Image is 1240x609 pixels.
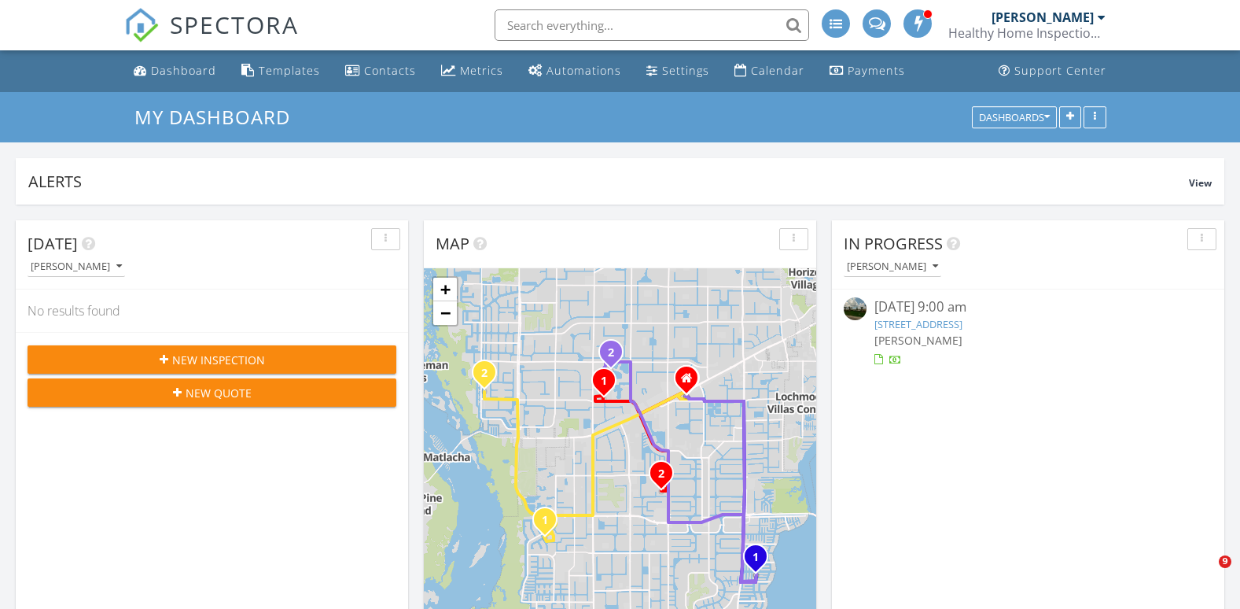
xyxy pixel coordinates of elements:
[124,8,159,42] img: The Best Home Inspection Software - Spectora
[608,348,614,359] i: 2
[686,378,696,387] div: 413 NE Van Loon Lane #111, Cape Coral FL 33909
[522,57,627,86] a: Automations (Advanced)
[844,297,1212,367] a: [DATE] 9:00 am [STREET_ADDRESS] [PERSON_NAME]
[972,106,1057,128] button: Dashboards
[481,368,488,379] i: 2
[259,63,320,78] div: Templates
[661,473,671,482] div: 114 SW 19th Terrace, Cape Coral, FL 33991
[847,261,938,272] div: [PERSON_NAME]
[751,63,804,78] div: Calendar
[28,233,78,254] span: [DATE]
[604,380,613,389] div: 13 NW 14th Ave, Cape Coral, FL 33993
[728,57,811,86] a: Calendar
[172,352,265,368] span: New Inspection
[484,372,494,382] div: 132 NW 39th Ave, Cape Coral, FL 33993
[823,57,911,86] a: Payments
[992,9,1094,25] div: [PERSON_NAME]
[127,57,223,86] a: Dashboard
[756,556,765,566] div: 3610 SE 18th Place, Cape Coral, FL 33904
[948,25,1106,41] div: Healthy Home Inspections Inc
[170,8,299,41] span: SPECTORA
[874,317,962,331] a: [STREET_ADDRESS]
[186,385,252,401] span: New Quote
[495,9,809,41] input: Search everything...
[433,301,457,325] a: Zoom out
[16,290,408,332] div: No results found
[1219,555,1231,568] span: 9
[124,21,299,54] a: SPECTORA
[874,297,1182,317] div: [DATE] 9:00 am
[28,378,396,407] button: New Quote
[844,233,943,254] span: In Progress
[611,352,620,361] div: 507 Spring Hill Lake Loop, Cape Coral, FL 33993
[1187,555,1224,593] iframe: Intercom live chat
[151,63,216,78] div: Dashboard
[874,333,962,348] span: [PERSON_NAME]
[436,233,469,254] span: Map
[640,57,716,86] a: Settings
[235,57,326,86] a: Templates
[546,63,621,78] div: Automations
[433,278,457,301] a: Zoom in
[662,63,709,78] div: Settings
[542,515,548,526] i: 1
[31,261,122,272] div: [PERSON_NAME]
[979,112,1050,123] div: Dashboards
[992,57,1113,86] a: Support Center
[848,63,905,78] div: Payments
[601,376,607,387] i: 1
[28,257,125,278] button: [PERSON_NAME]
[435,57,510,86] a: Metrics
[1014,63,1106,78] div: Support Center
[364,63,416,78] div: Contacts
[134,104,304,130] a: My Dashboard
[339,57,422,86] a: Contacts
[844,297,867,320] img: streetview
[752,552,759,563] i: 1
[658,469,664,480] i: 2
[28,171,1189,192] div: Alerts
[844,257,941,278] button: [PERSON_NAME]
[460,63,503,78] div: Metrics
[1189,176,1212,190] span: View
[28,345,396,374] button: New Inspection
[545,519,554,529] div: 2835 SW 26th Pl, Cape Coral, FL 33914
